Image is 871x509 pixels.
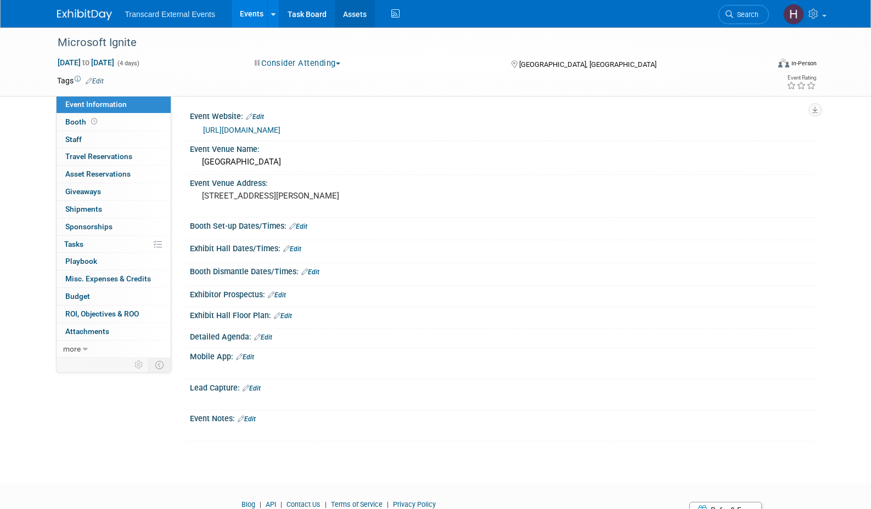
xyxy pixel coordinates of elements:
span: Attachments [65,327,109,336]
div: In-Person [791,59,817,67]
span: Playbook [65,257,97,265]
a: Contact Us [286,500,321,508]
a: Budget [57,288,171,305]
span: Transcard External Events [125,10,215,19]
span: Asset Reservations [65,169,131,178]
div: Exhibitor Prospectus: [190,286,814,301]
span: Booth not reserved yet [89,117,99,126]
a: Shipments [57,201,171,218]
td: Tags [57,75,104,86]
a: Staff [57,131,171,148]
div: Mobile App: [190,348,814,363]
span: Budget [65,292,90,301]
a: Edit [243,384,261,392]
a: Sponsorships [57,218,171,235]
div: Event Venue Address: [190,175,814,189]
span: | [278,500,285,508]
button: Consider Attending [251,58,345,69]
div: Booth Set-up Dates/Times: [190,218,814,232]
div: Booth Dismantle Dates/Times: [190,263,814,278]
td: Personalize Event Tab Strip [130,358,149,372]
a: Playbook [57,253,171,270]
span: to [81,58,91,67]
a: Edit [254,333,272,341]
div: Event Format [704,57,817,73]
span: (4 days) [116,60,139,67]
a: Edit [86,77,104,85]
a: Asset Reservations [57,166,171,183]
div: Event Notes: [190,410,814,425]
a: [URL][DOMAIN_NAME] [203,126,280,134]
a: Edit [236,353,254,361]
img: Format-Inperson.png [778,59,789,67]
a: Tasks [57,236,171,253]
a: Edit [283,245,301,253]
a: Event Information [57,96,171,113]
span: | [257,500,264,508]
a: ROI, Objectives & ROO [57,306,171,323]
div: Detailed Agenda: [190,329,814,343]
a: Edit [274,312,292,320]
span: Tasks [64,240,83,248]
a: API [266,500,276,508]
a: Edit [268,291,286,299]
div: Event Venue Name: [190,141,814,155]
a: Travel Reservations [57,148,171,165]
span: [GEOGRAPHIC_DATA], [GEOGRAPHIC_DATA] [519,60,656,69]
span: Staff [65,135,82,144]
span: ROI, Objectives & ROO [65,309,139,318]
div: [GEOGRAPHIC_DATA] [198,154,806,171]
td: Toggle Event Tabs [148,358,171,372]
a: more [57,341,171,358]
div: Event Website: [190,108,814,122]
a: Attachments [57,323,171,340]
span: Search [733,10,758,19]
a: Terms of Service [331,500,383,508]
a: Booth [57,114,171,131]
span: Shipments [65,205,102,213]
a: Edit [238,415,256,423]
img: ExhibitDay [57,9,112,20]
span: Sponsorships [65,222,113,231]
a: Edit [301,268,319,276]
span: more [63,344,81,353]
a: Edit [246,113,264,121]
a: Blog [241,500,255,508]
span: Event Information [65,100,127,109]
span: Giveaways [65,187,101,196]
span: Booth [65,117,99,126]
div: Exhibit Hall Floor Plan: [190,307,814,321]
a: Edit [289,223,307,230]
div: Exhibit Hall Dates/Times: [190,240,814,255]
a: Giveaways [57,183,171,200]
span: Travel Reservations [65,152,132,161]
a: Misc. Expenses & Credits [57,270,171,287]
span: | [384,500,391,508]
span: Misc. Expenses & Credits [65,274,151,283]
span: [DATE] [DATE] [57,58,115,67]
div: Microsoft Ignite [54,33,752,53]
a: Privacy Policy [393,500,436,508]
a: Search [718,5,769,24]
span: | [322,500,329,508]
img: Haille Dinger [783,4,804,25]
pre: [STREET_ADDRESS][PERSON_NAME] [202,191,438,201]
div: Event Rating [786,75,816,81]
div: Lead Capture: [190,380,814,394]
